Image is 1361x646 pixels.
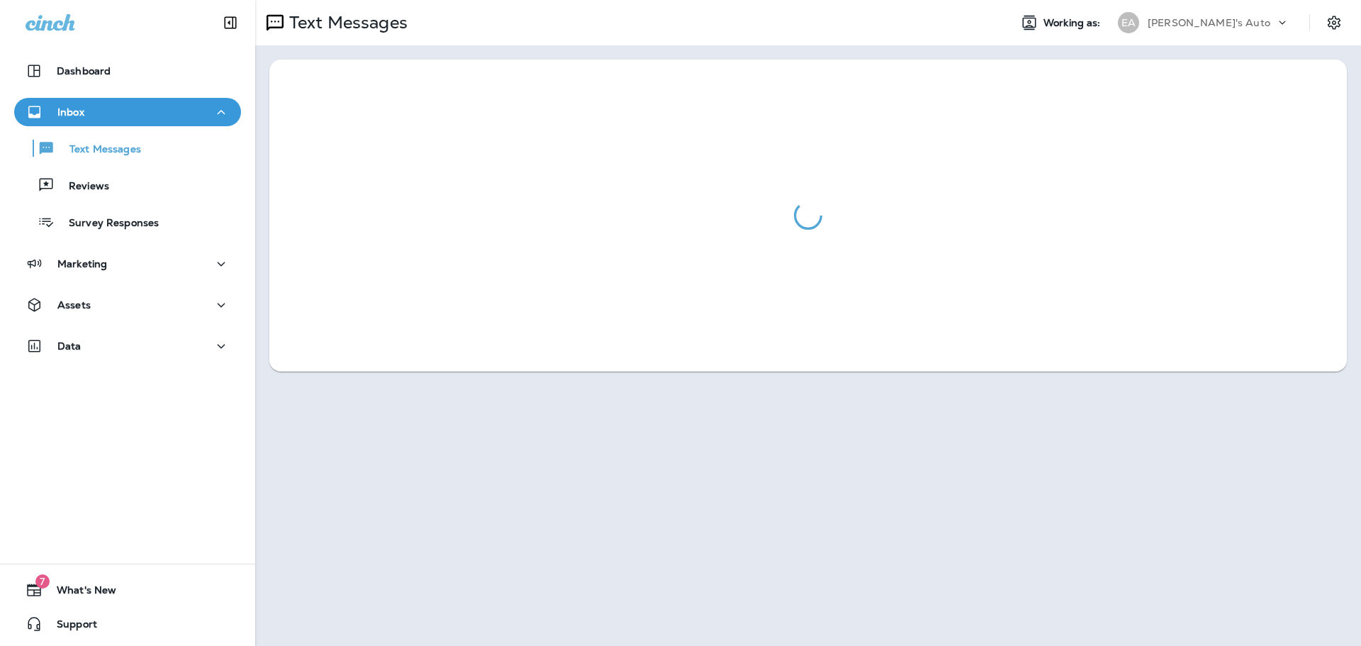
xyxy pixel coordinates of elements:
[1321,10,1347,35] button: Settings
[55,143,141,157] p: Text Messages
[57,299,91,311] p: Assets
[43,584,116,601] span: What's New
[14,98,241,126] button: Inbox
[14,170,241,200] button: Reviews
[211,9,250,37] button: Collapse Sidebar
[284,12,408,33] p: Text Messages
[43,618,97,635] span: Support
[57,340,82,352] p: Data
[14,57,241,85] button: Dashboard
[1118,12,1139,33] div: EA
[35,574,50,589] span: 7
[14,250,241,278] button: Marketing
[14,576,241,604] button: 7What's New
[14,291,241,319] button: Assets
[55,217,159,230] p: Survey Responses
[57,106,84,118] p: Inbox
[14,610,241,638] button: Support
[14,133,241,163] button: Text Messages
[14,332,241,360] button: Data
[55,180,109,194] p: Reviews
[1148,17,1270,28] p: [PERSON_NAME]'s Auto
[1043,17,1104,29] span: Working as:
[57,65,111,77] p: Dashboard
[14,207,241,237] button: Survey Responses
[57,258,107,269] p: Marketing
